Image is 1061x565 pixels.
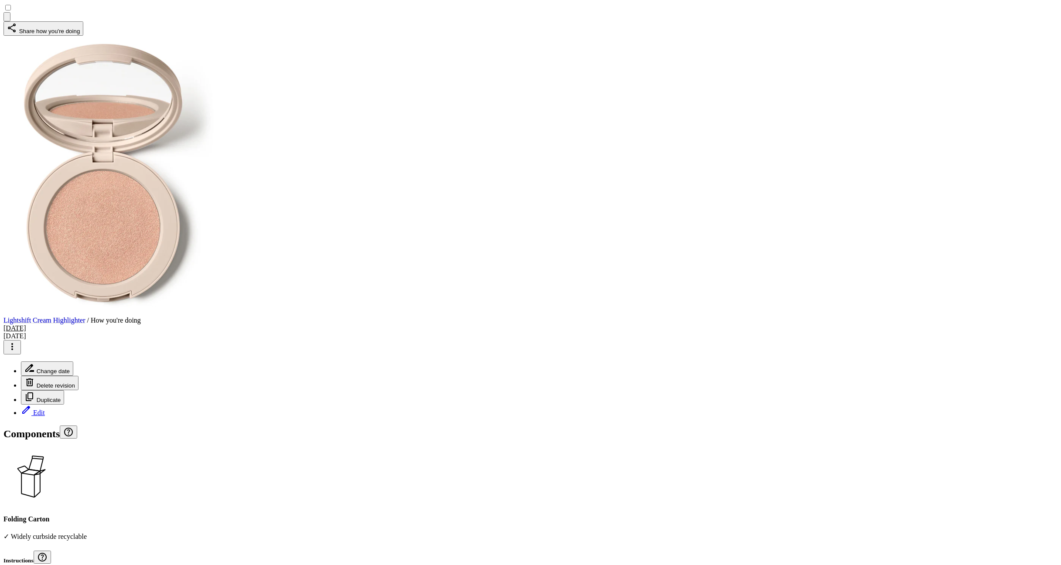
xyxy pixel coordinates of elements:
button: delete Delete revision [21,376,78,390]
button: content_copy Duplicate [21,390,64,405]
h5: Instructions [3,551,1058,564]
h2: Components [3,425,1058,440]
button: drive_file_rename_outline Change date [21,361,73,376]
h4: Folding Carton [3,515,1058,523]
span: / [87,317,89,324]
button: help_outline [60,425,77,439]
span: How you're doing [91,317,141,324]
button: share Share how you're doing [3,21,83,36]
span: more_vert [7,341,17,352]
img: component icon [3,449,59,504]
div: [DATE] [3,332,1058,417]
span: ✓ Widely curbside recyclable [3,533,87,540]
a: Lightshift Cream Highlighter [3,317,85,324]
span: drive_file_rename_outline [24,363,35,373]
a: edit Edit [21,409,45,416]
span: content_copy [24,391,35,402]
span: delete [24,377,35,388]
img: Lightshift Cream Highlighter [3,36,213,315]
button: help_outline [34,551,51,564]
span: share [7,23,17,33]
a: [DATE] [3,324,26,332]
span: edit [21,405,31,415]
button: more_vert [3,340,21,354]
